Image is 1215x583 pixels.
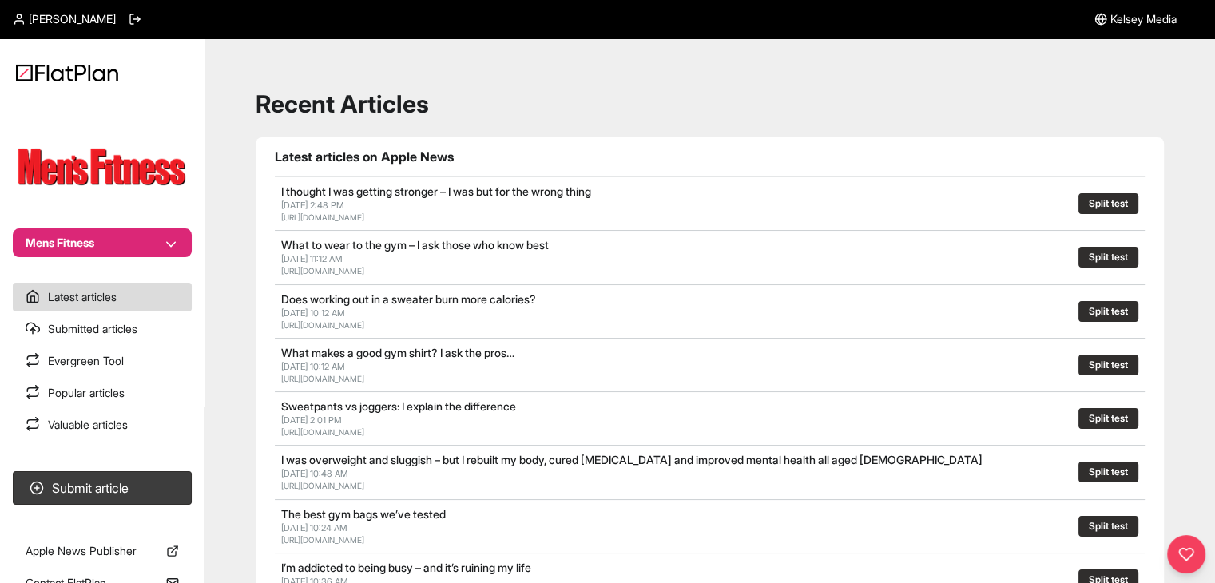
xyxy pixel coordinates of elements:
button: Split test [1078,516,1138,537]
h1: Recent Articles [256,89,1164,118]
a: [URL][DOMAIN_NAME] [281,535,364,545]
a: [URL][DOMAIN_NAME] [281,427,364,437]
a: [URL][DOMAIN_NAME] [281,266,364,276]
span: [DATE] 10:48 AM [281,468,348,479]
a: Apple News Publisher [13,537,192,565]
span: Kelsey Media [1110,11,1177,27]
a: Submitted articles [13,315,192,343]
span: [PERSON_NAME] [29,11,116,27]
a: I thought I was getting stronger – I was but for the wrong thing [281,184,591,198]
a: [URL][DOMAIN_NAME] [281,374,364,383]
span: [DATE] 10:12 AM [281,307,345,319]
img: Publication Logo [13,141,192,196]
span: [DATE] 11:12 AM [281,253,343,264]
a: [PERSON_NAME] [13,11,116,27]
button: Split test [1078,247,1138,268]
button: Split test [1078,462,1138,482]
button: Split test [1078,301,1138,322]
a: Evergreen Tool [13,347,192,375]
span: [DATE] 2:01 PM [281,414,342,426]
a: Popular articles [13,379,192,407]
a: [URL][DOMAIN_NAME] [281,320,364,330]
a: The best gym bags we’ve tested [281,507,446,521]
a: Sweatpants vs joggers: I explain the difference [281,399,516,413]
span: [DATE] 2:48 PM [281,200,344,211]
span: [DATE] 10:24 AM [281,522,347,533]
a: [URL][DOMAIN_NAME] [281,481,364,490]
a: Does working out in a sweater burn more calories? [281,292,536,306]
button: Mens Fitness [13,228,192,257]
a: Latest articles [13,283,192,311]
button: Split test [1078,193,1138,214]
button: Submit article [13,471,192,505]
button: Split test [1078,355,1138,375]
button: Split test [1078,408,1138,429]
a: I was overweight and sluggish – but I rebuilt my body, cured [MEDICAL_DATA] and improved mental h... [281,453,983,466]
span: [DATE] 10:12 AM [281,361,345,372]
a: I’m addicted to being busy – and it’s ruining my life [281,561,531,574]
a: What makes a good gym shirt? I ask the pros… [281,346,514,359]
h1: Latest articles on Apple News [275,147,1145,166]
a: What to wear to the gym – I ask those who know best [281,238,549,252]
img: Logo [16,64,118,81]
a: Valuable articles [13,410,192,439]
a: [URL][DOMAIN_NAME] [281,212,364,222]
